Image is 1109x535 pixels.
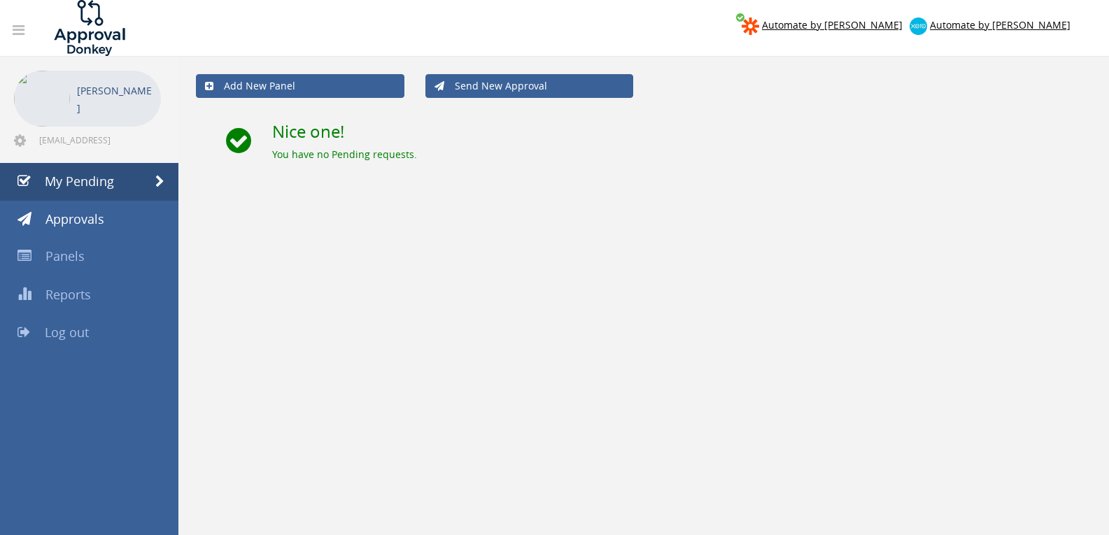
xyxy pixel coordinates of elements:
span: Reports [45,286,91,303]
span: Approvals [45,211,104,227]
span: Automate by [PERSON_NAME] [762,18,903,31]
a: Add New Panel [196,74,404,98]
span: My Pending [45,173,114,190]
img: zapier-logomark.png [742,17,759,35]
span: Log out [45,324,89,341]
h2: Nice one! [272,122,1092,141]
a: Send New Approval [425,74,634,98]
span: Automate by [PERSON_NAME] [930,18,1071,31]
p: [PERSON_NAME] [77,82,154,117]
span: [EMAIL_ADDRESS][DOMAIN_NAME] [39,134,158,145]
div: You have no Pending requests. [272,148,1092,162]
span: Panels [45,248,85,264]
img: xero-logo.png [910,17,927,35]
